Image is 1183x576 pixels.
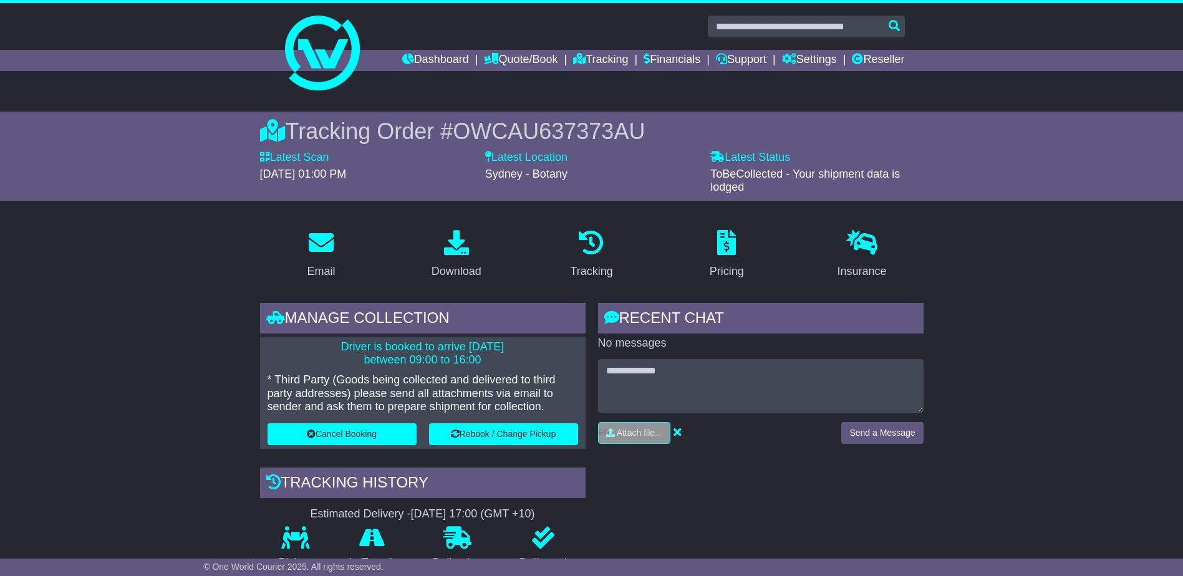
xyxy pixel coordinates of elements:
button: Rebook / Change Pickup [429,423,578,445]
p: In Transit [331,556,414,570]
span: ToBeCollected - Your shipment data is lodged [710,168,900,194]
p: Delivering [414,556,501,570]
a: Insurance [829,226,895,284]
p: Pickup [260,556,331,570]
a: Financials [644,50,700,71]
a: Email [299,226,343,284]
p: Driver is booked to arrive [DATE] between 09:00 to 16:00 [268,340,578,367]
button: Send a Message [841,422,923,444]
div: Tracking [570,263,612,280]
div: Pricing [710,263,744,280]
span: OWCAU637373AU [453,118,645,144]
button: Cancel Booking [268,423,417,445]
span: [DATE] 01:00 PM [260,168,347,180]
a: Pricing [702,226,752,284]
a: Download [423,226,490,284]
a: Settings [782,50,837,71]
div: Manage collection [260,303,586,337]
span: © One World Courier 2025. All rights reserved. [203,562,384,572]
label: Latest Status [710,151,790,165]
label: Latest Scan [260,151,329,165]
div: Tracking Order # [260,118,924,145]
span: Sydney - Botany [485,168,567,180]
p: Delivered [501,556,586,570]
a: Quote/Book [484,50,558,71]
label: Latest Location [485,151,567,165]
p: No messages [598,337,924,350]
a: Tracking [573,50,628,71]
div: Download [432,263,481,280]
a: Tracking [562,226,620,284]
div: Email [307,263,335,280]
div: Estimated Delivery - [260,507,586,521]
div: Tracking history [260,468,586,501]
div: RECENT CHAT [598,303,924,337]
a: Support [716,50,766,71]
a: Reseller [852,50,904,71]
div: Insurance [838,263,887,280]
a: Dashboard [402,50,469,71]
p: * Third Party (Goods being collected and delivered to third party addresses) please send all atta... [268,373,578,414]
div: [DATE] 17:00 (GMT +10) [411,507,535,521]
